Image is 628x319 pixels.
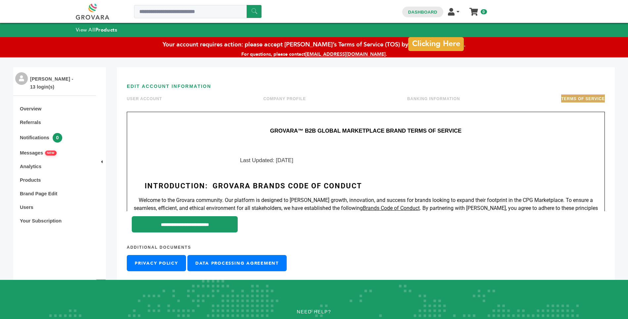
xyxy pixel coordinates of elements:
span: GROVARA™ B2B GLOBAL MARKETPLACE BRAND TERMS OF SERVICE [270,128,461,134]
a: Clicking Here [408,37,464,51]
a: [EMAIL_ADDRESS][DOMAIN_NAME] [305,51,386,57]
a: Dashboard [408,10,437,15]
a: Data Processing Agreement [187,255,287,271]
span: 0 [481,9,487,14]
h3: EDIT ACCOUNT INFORMATION [127,76,605,95]
a: Notifications0 [20,135,62,140]
span: 0 [53,133,62,143]
span: Welcome to the Grovara community. Our platform is designed to [PERSON_NAME] growth, innovation, a... [134,197,593,211]
img: profile.png [15,72,28,85]
a: Analytics [20,164,41,169]
a: Privacy Policy [127,255,186,271]
a: Overview [20,106,41,111]
a: MessagesNEW [20,150,57,156]
span: Last Updated: [DATE] [240,157,293,163]
a: Brand Page Edit [20,191,57,196]
h4: Additional Documents [127,239,605,255]
input: Search a product or brand... [134,5,262,18]
li: [PERSON_NAME] - 13 login(s) [30,75,75,91]
a: USER ACCOUNT [127,96,162,101]
a: TERMS OF SERVICE [561,96,605,101]
a: View AllProducts [76,27,118,33]
p: Need Help? [31,307,597,317]
span: NEW [45,151,57,156]
a: Referrals [20,120,41,125]
span: Brands Code of Conduct [363,205,420,211]
a: Your Subscription [20,218,62,223]
a: COMPANY PROFILE [264,96,306,101]
strong: Products [95,27,117,33]
span: Introduction: Grovara Brands Code of Conduct [145,182,362,190]
a: Products [20,177,41,183]
a: BANKING INFORMATION [407,96,460,101]
a: Users [20,205,33,210]
span: . By partnering with [PERSON_NAME], you agree to adhere to these principles and practices. [350,205,598,219]
a: My Cart [470,6,478,13]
